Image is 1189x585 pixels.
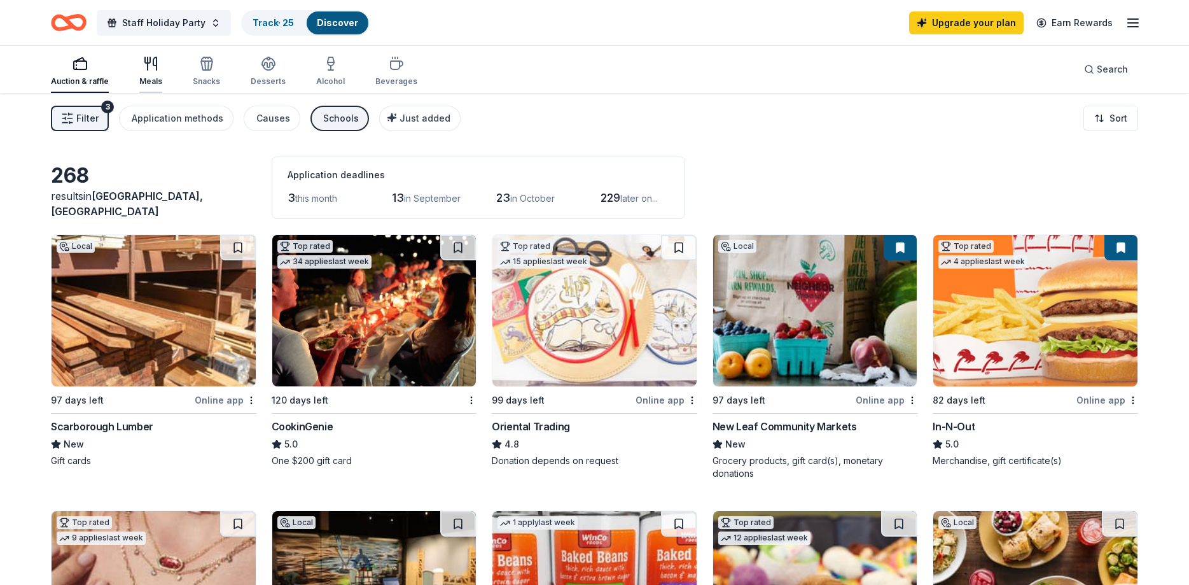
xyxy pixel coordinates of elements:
[492,235,697,386] img: Image for Oriental Trading
[497,255,590,269] div: 15 applies last week
[933,393,985,408] div: 82 days left
[392,191,404,204] span: 13
[295,193,337,204] span: this month
[725,437,746,452] span: New
[713,393,765,408] div: 97 days left
[76,111,99,126] span: Filter
[51,188,256,219] div: results
[241,10,370,36] button: Track· 25Discover
[251,76,286,87] div: Desserts
[272,234,477,467] a: Image for CookinGenieTop rated34 applieslast week120 days leftCookinGenie5.0One $200 gift card
[496,191,510,204] span: 23
[718,532,810,545] div: 12 applies last week
[51,393,104,408] div: 97 days left
[636,392,697,408] div: Online app
[938,255,1027,269] div: 4 applies last week
[193,76,220,87] div: Snacks
[933,455,1138,467] div: Merchandise, gift certificate(s)
[497,240,553,253] div: Top rated
[404,193,461,204] span: in September
[244,106,300,131] button: Causes
[601,191,620,204] span: 229
[64,437,84,452] span: New
[272,393,328,408] div: 120 days left
[51,106,109,131] button: Filter3
[288,191,295,204] span: 3
[492,455,697,467] div: Donation depends on request
[933,235,1137,386] img: Image for In-N-Out
[97,10,231,36] button: Staff Holiday Party
[101,101,114,113] div: 3
[288,167,669,183] div: Application deadlines
[492,419,570,434] div: Oriental Trading
[139,76,162,87] div: Meals
[272,235,476,386] img: Image for CookinGenie
[713,234,918,480] a: Image for New Leaf Community MarketsLocal97 days leftOnline appNew Leaf Community MarketsNewGroce...
[284,437,298,452] span: 5.0
[52,235,256,386] img: Image for Scarborough Lumber
[251,51,286,93] button: Desserts
[718,516,774,529] div: Top rated
[497,516,578,530] div: 1 apply last week
[57,516,112,529] div: Top rated
[713,419,857,434] div: New Leaf Community Markets
[57,532,146,545] div: 9 applies last week
[51,8,87,38] a: Home
[57,240,95,253] div: Local
[713,455,918,480] div: Grocery products, gift card(s), monetary donations
[51,455,256,467] div: Gift cards
[909,11,1024,34] a: Upgrade your plan
[1097,62,1128,77] span: Search
[51,190,203,218] span: [GEOGRAPHIC_DATA], [GEOGRAPHIC_DATA]
[316,51,345,93] button: Alcohol
[51,190,203,218] span: in
[1076,392,1138,408] div: Online app
[253,17,294,28] a: Track· 25
[945,437,959,452] span: 5.0
[277,516,316,529] div: Local
[620,193,658,204] span: later on...
[272,419,333,434] div: CookinGenie
[1029,11,1120,34] a: Earn Rewards
[492,234,697,467] a: Image for Oriental TradingTop rated15 applieslast week99 days leftOnline appOriental Trading4.8Do...
[51,419,153,434] div: Scarborough Lumber
[122,15,205,31] span: Staff Holiday Party
[195,392,256,408] div: Online app
[317,17,358,28] a: Discover
[316,76,345,87] div: Alcohol
[51,234,256,467] a: Image for Scarborough LumberLocal97 days leftOnline appScarborough LumberNewGift cards
[51,51,109,93] button: Auction & raffle
[139,51,162,93] button: Meals
[277,240,333,253] div: Top rated
[933,234,1138,467] a: Image for In-N-OutTop rated4 applieslast week82 days leftOnline appIn-N-Out5.0Merchandise, gift c...
[132,111,223,126] div: Application methods
[510,193,555,204] span: in October
[856,392,917,408] div: Online app
[1074,57,1138,82] button: Search
[938,240,994,253] div: Top rated
[272,455,477,467] div: One $200 gift card
[119,106,233,131] button: Application methods
[193,51,220,93] button: Snacks
[51,76,109,87] div: Auction & raffle
[938,516,977,529] div: Local
[504,437,519,452] span: 4.8
[375,51,417,93] button: Beverages
[933,419,975,434] div: In-N-Out
[492,393,545,408] div: 99 days left
[310,106,369,131] button: Schools
[375,76,417,87] div: Beverages
[400,113,450,123] span: Just added
[379,106,461,131] button: Just added
[323,111,359,126] div: Schools
[713,235,917,386] img: Image for New Leaf Community Markets
[1083,106,1138,131] button: Sort
[256,111,290,126] div: Causes
[1109,111,1127,126] span: Sort
[277,255,372,269] div: 34 applies last week
[718,240,756,253] div: Local
[51,163,256,188] div: 268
